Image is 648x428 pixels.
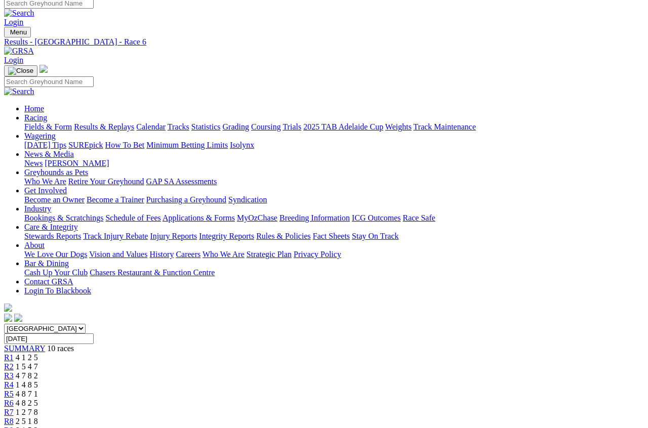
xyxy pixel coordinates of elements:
a: Care & Integrity [24,223,78,231]
a: Bookings & Scratchings [24,213,103,222]
a: Syndication [228,195,267,204]
a: Trials [282,122,301,131]
a: R7 [4,408,14,416]
button: Toggle navigation [4,65,37,76]
a: Contact GRSA [24,277,73,286]
a: Fact Sheets [313,232,350,240]
div: Get Involved [24,195,644,204]
a: Racing [24,113,47,122]
a: Retire Your Greyhound [68,177,144,186]
a: Become an Owner [24,195,85,204]
span: 1 5 4 7 [16,362,38,371]
a: Strategic Plan [247,250,292,259]
a: Calendar [136,122,166,131]
img: logo-grsa-white.png [4,304,12,312]
a: Careers [176,250,200,259]
div: About [24,250,644,259]
a: R2 [4,362,14,371]
a: Integrity Reports [199,232,254,240]
a: Weights [385,122,412,131]
span: 4 8 7 1 [16,390,38,398]
a: Cash Up Your Club [24,268,88,277]
div: Industry [24,213,644,223]
img: twitter.svg [14,314,22,322]
div: Bar & Dining [24,268,644,277]
a: Purchasing a Greyhound [146,195,226,204]
img: Search [4,9,34,18]
span: 4 8 2 5 [16,399,38,407]
div: Care & Integrity [24,232,644,241]
a: Become a Trainer [87,195,144,204]
a: ICG Outcomes [352,213,400,222]
a: Who We Are [24,177,66,186]
a: News & Media [24,150,74,158]
a: [PERSON_NAME] [45,159,109,167]
a: Login To Blackbook [24,286,91,295]
a: About [24,241,45,249]
a: R4 [4,380,14,389]
div: Wagering [24,141,644,150]
a: R1 [4,353,14,362]
img: logo-grsa-white.png [39,65,48,73]
a: Home [24,104,44,113]
a: News [24,159,43,167]
a: Applications & Forms [163,213,235,222]
a: Stay On Track [352,232,398,240]
span: 2 5 1 8 [16,417,38,425]
a: Privacy Policy [294,250,341,259]
a: Greyhounds as Pets [24,168,88,177]
a: Wagering [24,132,56,140]
img: Search [4,87,34,96]
a: How To Bet [105,141,145,149]
a: Race Safe [402,213,435,222]
a: Results - [GEOGRAPHIC_DATA] - Race 6 [4,37,644,47]
a: MyOzChase [237,213,277,222]
div: Greyhounds as Pets [24,177,644,186]
a: Bar & Dining [24,259,69,268]
a: History [149,250,174,259]
input: Select date [4,333,94,344]
a: R6 [4,399,14,407]
a: SUREpick [68,141,103,149]
a: Track Injury Rebate [83,232,148,240]
a: Statistics [191,122,221,131]
a: Industry [24,204,51,213]
div: Racing [24,122,644,132]
a: Breeding Information [279,213,350,222]
a: Who We Are [202,250,245,259]
a: Login [4,56,23,64]
img: facebook.svg [4,314,12,322]
a: Chasers Restaurant & Function Centre [90,268,215,277]
a: Stewards Reports [24,232,81,240]
span: R3 [4,371,14,380]
span: 1 4 8 5 [16,380,38,389]
input: Search [4,76,94,87]
a: R5 [4,390,14,398]
a: Schedule of Fees [105,213,160,222]
a: Isolynx [230,141,254,149]
a: Vision and Values [89,250,147,259]
div: News & Media [24,159,644,168]
a: Results & Replays [74,122,134,131]
a: R8 [4,417,14,425]
span: 1 2 7 8 [16,408,38,416]
a: 2025 TAB Adelaide Cup [303,122,383,131]
a: Rules & Policies [256,232,311,240]
a: Grading [223,122,249,131]
a: GAP SA Assessments [146,177,217,186]
button: Toggle navigation [4,27,31,37]
a: Get Involved [24,186,67,195]
a: [DATE] Tips [24,141,66,149]
a: We Love Our Dogs [24,250,87,259]
span: 10 races [47,344,74,353]
span: 4 7 8 2 [16,371,38,380]
a: Fields & Form [24,122,72,131]
a: Minimum Betting Limits [146,141,228,149]
a: Coursing [251,122,281,131]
